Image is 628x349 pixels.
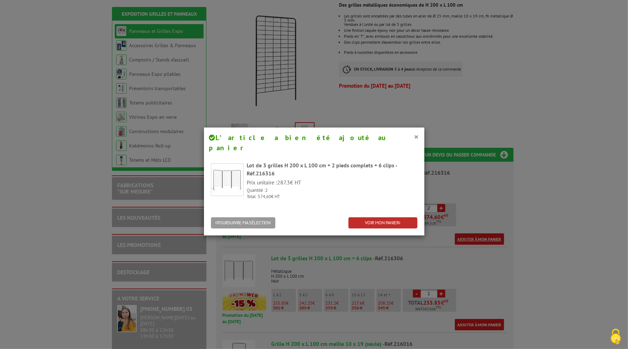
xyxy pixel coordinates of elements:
p: Prix unitaire : € HT [247,179,417,187]
button: × [414,132,419,141]
span: Réf.216316 [247,170,275,177]
img: Cookies (fenêtre modale) [607,328,625,346]
div: Lot de 3 grilles H 200 x L 100 cm + 2 pieds complets + 6 clips - [247,161,417,177]
p: Quantité : [247,187,417,194]
span: 574,60 [258,194,271,199]
button: Cookies (fenêtre modale) [604,325,628,349]
p: Total : € HT [247,194,417,200]
span: 287.3 [277,179,290,186]
a: VOIR MON PANIER [348,217,417,229]
h4: L’article a bien été ajouté au panier [209,133,419,153]
span: 2 [266,187,268,193]
button: POURSUIVRE MA SÉLECTION [211,217,275,229]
